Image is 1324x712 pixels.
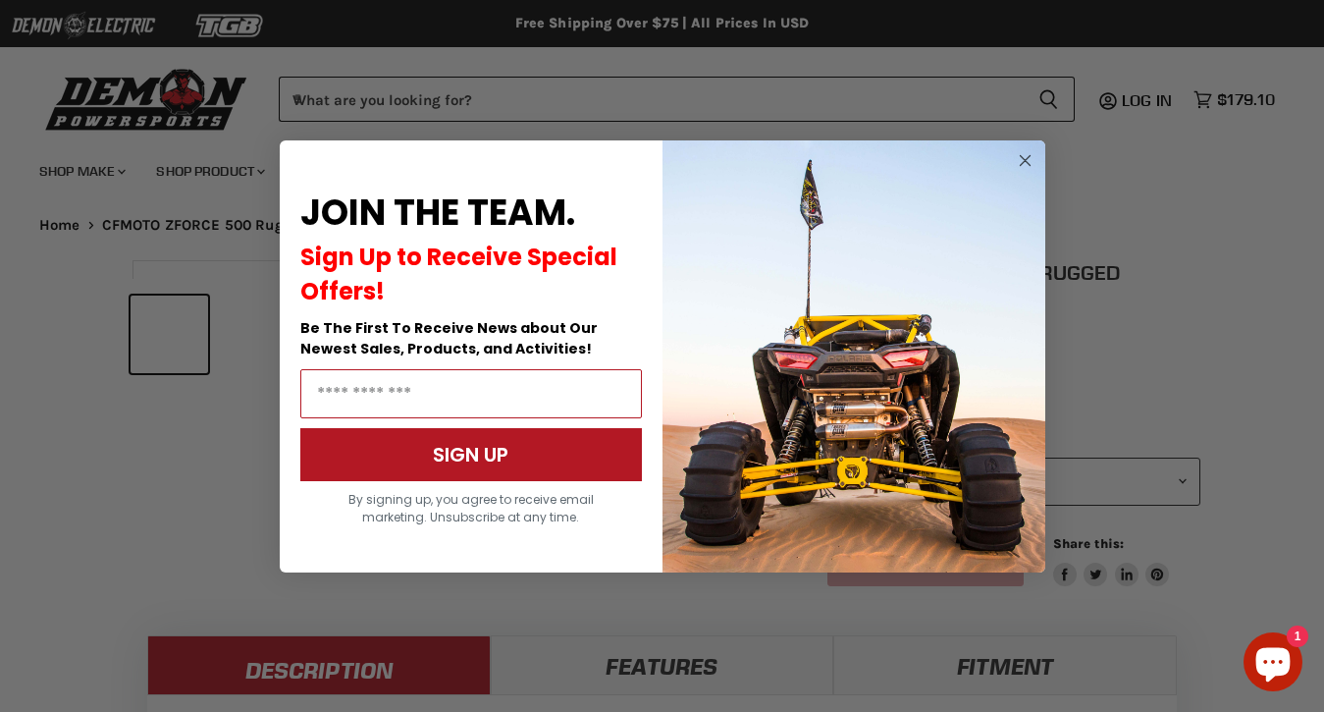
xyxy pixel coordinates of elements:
inbox-online-store-chat: Shopify online store chat [1238,632,1308,696]
span: Sign Up to Receive Special Offers! [300,241,617,307]
input: Email Address [300,369,642,418]
button: SIGN UP [300,428,642,481]
span: JOIN THE TEAM. [300,188,575,238]
span: By signing up, you agree to receive email marketing. Unsubscribe at any time. [348,491,594,525]
img: a9095488-b6e7-41ba-879d-588abfab540b.jpeg [662,140,1045,573]
button: Close dialog [1013,148,1037,173]
span: Be The First To Receive News about Our Newest Sales, Products, and Activities! [300,318,598,358]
